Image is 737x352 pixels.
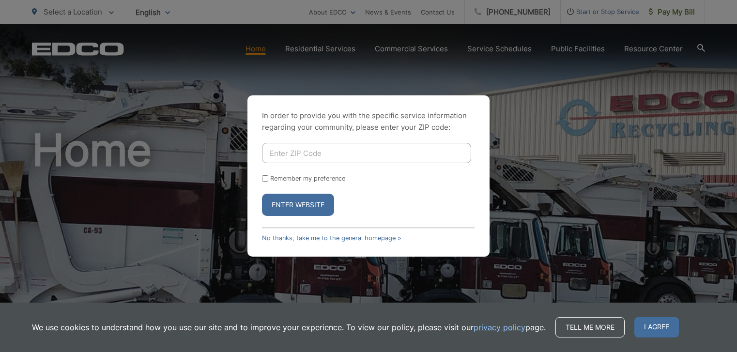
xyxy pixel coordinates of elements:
[262,110,475,133] p: In order to provide you with the specific service information regarding your community, please en...
[634,317,679,337] span: I agree
[262,143,471,163] input: Enter ZIP Code
[474,321,525,333] a: privacy policy
[270,175,345,182] label: Remember my preference
[262,234,401,242] a: No thanks, take me to the general homepage >
[555,317,625,337] a: Tell me more
[32,321,546,333] p: We use cookies to understand how you use our site and to improve your experience. To view our pol...
[262,194,334,216] button: Enter Website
